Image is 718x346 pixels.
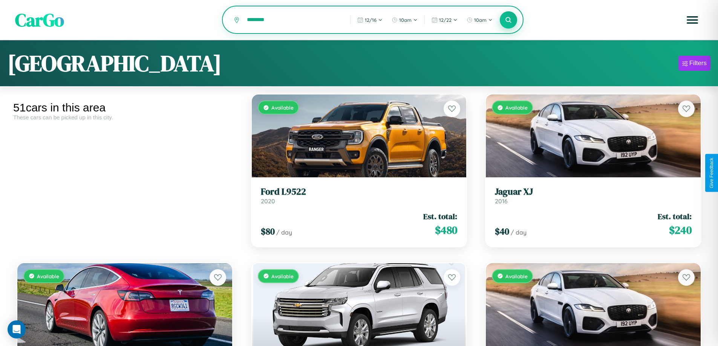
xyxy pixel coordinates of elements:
[261,186,458,205] a: Ford L95222020
[8,320,26,338] div: Open Intercom Messenger
[271,104,294,111] span: Available
[709,158,714,188] div: Give Feedback
[658,211,692,222] span: Est. total:
[354,14,386,26] button: 12/16
[689,59,707,67] div: Filters
[682,9,703,30] button: Open menu
[13,114,236,120] div: These cars can be picked up in this city.
[428,14,461,26] button: 12/22
[37,273,59,279] span: Available
[495,186,692,197] h3: Jaguar XJ
[261,186,458,197] h3: Ford L9522
[399,17,412,23] span: 10am
[474,17,487,23] span: 10am
[505,273,528,279] span: Available
[15,8,64,32] span: CarGo
[463,14,496,26] button: 10am
[365,17,377,23] span: 12 / 16
[435,223,457,238] span: $ 480
[276,229,292,236] span: / day
[8,48,222,79] h1: [GEOGRAPHIC_DATA]
[271,273,294,279] span: Available
[388,14,421,26] button: 10am
[505,104,528,111] span: Available
[261,225,275,238] span: $ 80
[511,229,527,236] span: / day
[261,197,275,205] span: 2020
[495,197,508,205] span: 2016
[439,17,452,23] span: 12 / 22
[495,225,509,238] span: $ 40
[13,101,236,114] div: 51 cars in this area
[669,223,692,238] span: $ 240
[678,56,710,71] button: Filters
[495,186,692,205] a: Jaguar XJ2016
[423,211,457,222] span: Est. total:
